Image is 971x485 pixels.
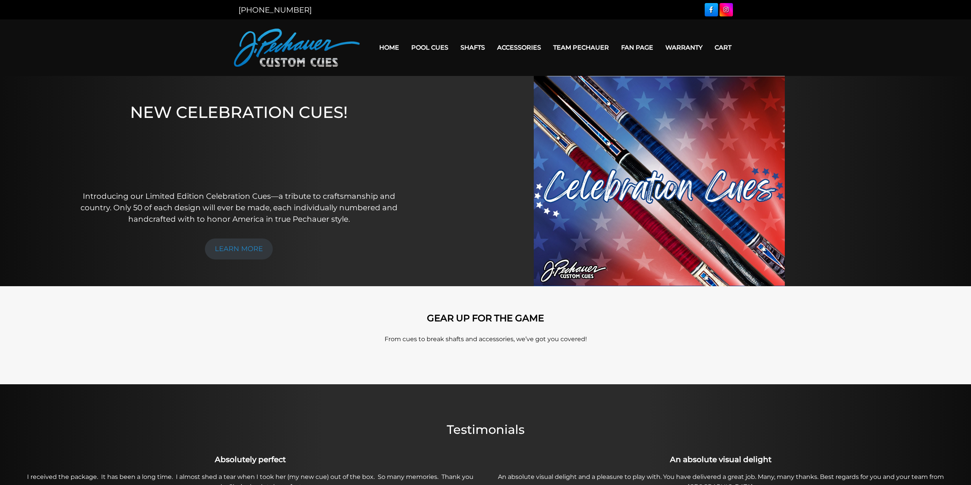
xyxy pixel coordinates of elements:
a: Pool Cues [405,38,454,57]
h3: An absolute visual delight [490,454,952,465]
h1: NEW CELEBRATION CUES! [77,103,401,180]
a: [PHONE_NUMBER] [238,5,312,15]
a: Warranty [659,38,709,57]
p: From cues to break shafts and accessories, we’ve got you covered! [268,335,703,344]
a: Accessories [491,38,547,57]
a: Team Pechauer [547,38,615,57]
img: Pechauer Custom Cues [234,29,360,67]
a: LEARN MORE [205,238,273,259]
strong: GEAR UP FOR THE GAME [427,313,544,324]
a: Fan Page [615,38,659,57]
a: Cart [709,38,738,57]
a: Home [373,38,405,57]
p: Introducing our Limited Edition Celebration Cues—a tribute to craftsmanship and country. Only 50 ... [77,190,401,225]
h3: Absolutely perfect [19,454,481,465]
a: Shafts [454,38,491,57]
